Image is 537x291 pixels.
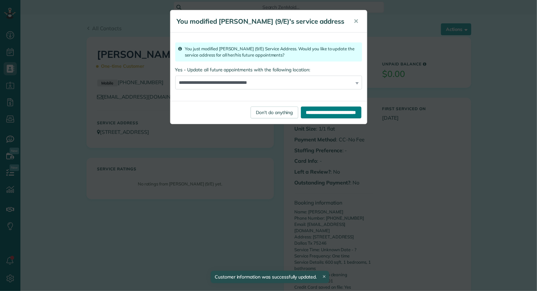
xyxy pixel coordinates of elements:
div: You just modified [PERSON_NAME] (9/E) Service Address. Would you like to update the service addre... [175,42,362,61]
span: Don't do anything [256,109,293,115]
div: Customer information was successfully updated. [211,271,329,283]
a: Don't do anything [251,107,298,118]
h5: You modified [PERSON_NAME] (9/E)'s service address [177,17,345,26]
label: Yes - Update all future appointments with the following location: [175,66,362,73]
span: ✕ [354,17,359,25]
